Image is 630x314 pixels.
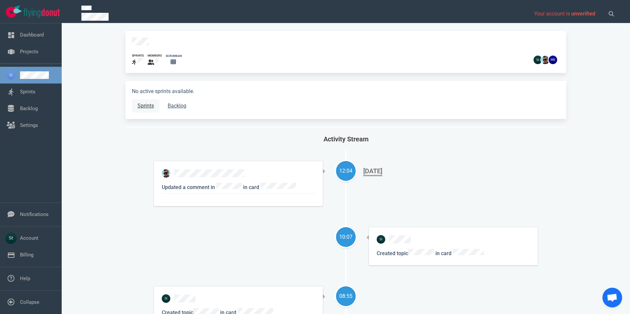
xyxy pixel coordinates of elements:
[20,32,44,38] a: Dashboard
[336,292,356,300] div: 08:55
[336,233,356,241] div: 10:07
[534,11,595,17] span: Your account is
[125,81,566,119] div: No active sprints available.
[20,252,33,258] a: Billing
[20,89,35,95] a: Sprints
[148,54,162,66] a: members
[571,11,595,17] span: unverified
[162,183,315,198] p: Updated a comment in
[148,54,162,58] div: members
[162,294,170,303] img: 26
[377,249,530,258] p: Created topic
[20,122,38,128] a: Settings
[336,167,356,175] div: 12:04
[549,56,557,64] img: 26
[162,169,170,178] img: 26
[534,56,542,64] img: 26
[541,56,550,64] img: 26
[242,184,296,190] span: in card
[20,49,38,55] a: Projects
[377,235,385,244] img: 26
[602,288,622,307] div: Open chat
[20,299,39,305] a: Collapse
[24,9,60,17] img: Flying Donut text logo
[132,99,159,112] a: Sprints
[166,54,182,58] div: scrumban
[132,54,144,58] div: sprints
[434,250,484,256] span: in card
[363,167,382,176] div: [DATE]
[20,106,38,111] a: Backlog
[324,135,368,143] span: Activity Stream
[162,99,192,112] a: Backlog
[20,235,38,241] a: Account
[132,54,144,66] a: sprints
[20,211,49,217] a: Notifications
[20,276,30,281] a: Help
